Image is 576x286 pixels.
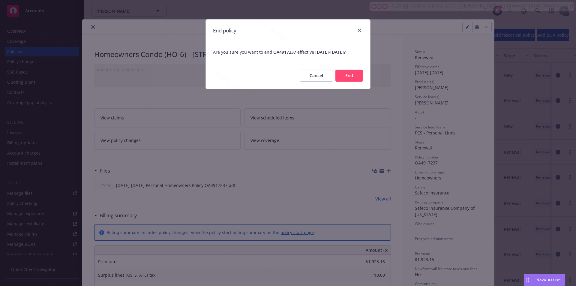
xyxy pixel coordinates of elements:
[524,274,565,286] button: Nova Assist
[300,70,333,82] button: Cancel
[206,42,370,62] span: Are you sure you want to end effective ?
[356,27,363,34] a: close
[524,274,532,286] div: Drag to move
[213,27,236,35] h1: End policy
[536,277,560,282] span: Nova Assist
[315,49,344,55] span: [DATE] - [DATE]
[335,70,363,82] button: End
[273,49,296,55] span: OA4917237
